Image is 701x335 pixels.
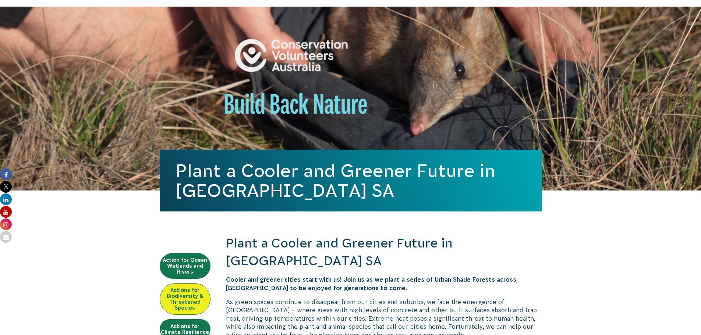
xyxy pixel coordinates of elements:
span: Cooler and greener cities start with us! Join us as we plant a series of Urban Shade Forests acro... [226,276,516,291]
h2: Plant a Cooler and Greener Future in [GEOGRAPHIC_DATA] SA [226,235,542,270]
a: Actions for Biodiversity & Threatened Species [160,283,210,315]
a: Action for Ocean Wetlands and Rivers [160,253,210,279]
h1: Plant a Cooler and Greener Future in [GEOGRAPHIC_DATA] SA [176,161,525,200]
